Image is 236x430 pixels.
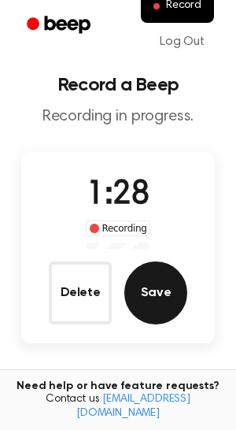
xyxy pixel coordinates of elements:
button: Save Audio Record [124,261,187,324]
h1: Record a Beep [13,76,223,95]
a: Beep [16,10,105,41]
button: Delete Audio Record [49,261,112,324]
a: Log Out [144,23,220,61]
p: Recording in progress. [13,107,223,127]
div: Recording [86,221,151,236]
a: [EMAIL_ADDRESS][DOMAIN_NAME] [76,394,190,419]
span: 1:28 [87,179,149,212]
span: Contact us [9,393,227,421]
